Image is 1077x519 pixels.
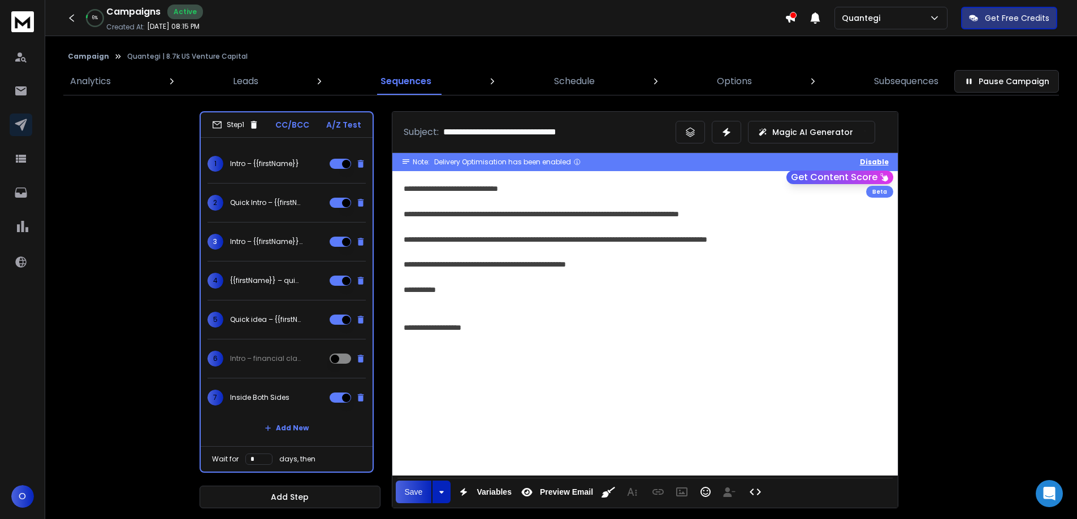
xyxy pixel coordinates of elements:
p: Created At: [106,23,145,32]
button: Get Content Score [786,171,893,184]
p: Leads [233,75,258,88]
a: Subsequences [867,68,945,95]
button: Variables [453,481,514,503]
div: Step 1 [212,120,259,130]
button: Campaign [68,52,109,61]
button: Disable [860,158,889,167]
button: O [11,485,34,508]
span: 4 [207,273,223,289]
p: Quick Intro – {{firstName}} [230,198,302,207]
p: [DATE] 08:15 PM [147,22,200,31]
div: Delivery Optimisation has been enabled [434,158,581,167]
p: Schedule [554,75,595,88]
span: 2 [207,195,223,211]
a: Analytics [63,68,118,95]
a: Leads [226,68,265,95]
button: Magic AI Generator [748,121,875,143]
p: Quantegi | 8.7k US Venture Capital [127,52,248,61]
p: days, then [279,455,315,464]
button: More Text [621,481,643,503]
div: Beta [866,186,893,198]
p: 6 % [92,15,98,21]
button: Add New [256,417,318,439]
p: Options [717,75,752,88]
p: CC/BCC [275,119,309,130]
p: Intro – {{firstName}} [230,159,299,168]
a: Schedule [547,68,602,95]
button: Insert Link (Ctrl+K) [647,481,669,503]
a: Options [710,68,759,95]
p: Quantegi [842,12,885,24]
button: Pause Campaign [954,70,1059,93]
p: Inside Both Sides [230,393,289,402]
button: Preview Email [516,481,595,503]
button: Code View [745,481,766,503]
span: 6 [207,351,223,367]
button: Clean HTML [598,481,619,503]
p: Subject: [404,125,439,139]
button: Get Free Credits [961,7,1057,29]
a: Sequences [374,68,438,95]
span: Variables [474,487,514,497]
p: A/Z Test [326,119,361,130]
div: Active [167,5,203,19]
div: Open Intercom Messenger [1036,480,1063,507]
span: 5 [207,312,223,328]
p: {{firstName}} – quick portfolio ops win [230,276,302,285]
p: Analytics [70,75,111,88]
p: Intro – financial clarity without the chaos [230,354,302,363]
span: 7 [207,390,223,405]
button: Insert Unsubscribe Link [719,481,740,503]
p: Get Free Credits [985,12,1049,24]
p: Magic AI Generator [772,127,853,138]
button: Save [396,481,432,503]
span: Note: [413,158,430,167]
p: Wait for [212,455,239,464]
li: Step1CC/BCCA/Z Test1Intro – {{firstName}}2Quick Intro – {{firstName}}3Intro – {{firstName}}, quic... [200,111,374,473]
p: Sequences [380,75,431,88]
button: Emoticons [695,481,716,503]
h1: Campaigns [106,5,161,19]
p: Intro – {{firstName}}, quick idea [230,237,302,246]
img: logo [11,11,34,32]
p: Quick idea – {{firstName}} [230,315,302,324]
p: Subsequences [874,75,938,88]
span: Preview Email [538,487,595,497]
span: 3 [207,234,223,250]
span: 1 [207,156,223,172]
button: Insert Image (Ctrl+P) [671,481,693,503]
button: Add Step [200,486,380,508]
